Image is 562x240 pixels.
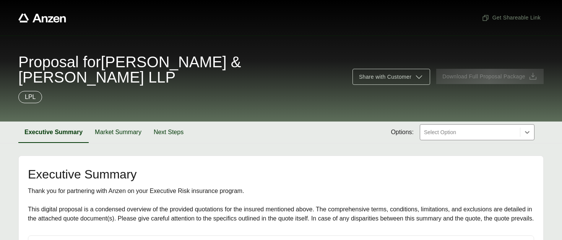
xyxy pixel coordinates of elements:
p: LPL [25,92,36,102]
button: Market Summary [89,122,148,143]
span: Download Full Proposal Package [442,73,525,81]
button: Next Steps [148,122,190,143]
button: Get Shareable Link [479,11,544,25]
span: Proposal for [PERSON_NAME] & [PERSON_NAME] LLP [18,54,343,85]
span: Share with Customer [359,73,411,81]
span: Options: [391,128,414,137]
div: Thank you for partnering with Anzen on your Executive Risk insurance program. This digital propos... [28,186,534,223]
span: Get Shareable Link [482,14,541,22]
a: Anzen website [18,13,66,23]
button: Share with Customer [352,69,430,85]
h2: Executive Summary [28,168,534,180]
button: Executive Summary [18,122,89,143]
